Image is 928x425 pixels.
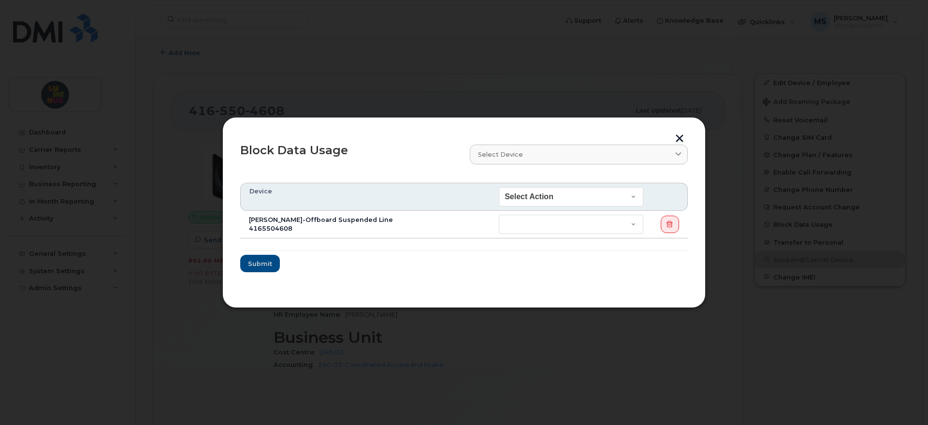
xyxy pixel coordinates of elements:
th: Device [240,183,490,211]
div: Block Data Usage [234,139,464,170]
button: Delete [661,216,679,233]
a: Select device [470,145,688,164]
button: Submit [240,255,280,272]
span: Select device [478,150,523,159]
span: [PERSON_NAME]-Offboard Suspended Line [249,216,393,223]
span: 4165504608 [249,225,292,232]
span: Submit [248,259,272,268]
